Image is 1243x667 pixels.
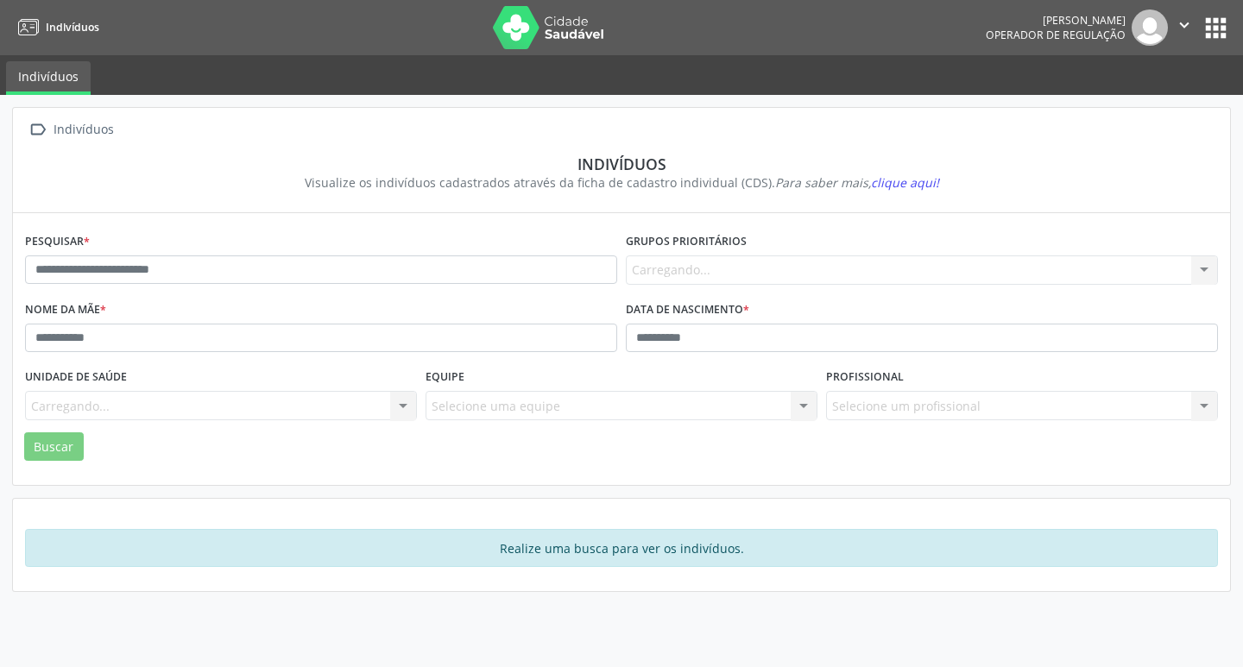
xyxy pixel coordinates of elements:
[50,117,117,142] div: Indivíduos
[25,229,90,255] label: Pesquisar
[626,297,749,324] label: Data de nascimento
[775,174,939,191] i: Para saber mais,
[25,529,1218,567] div: Realize uma busca para ver os indivíduos.
[1201,13,1231,43] button: apps
[986,13,1126,28] div: [PERSON_NAME]
[1132,9,1168,46] img: img
[24,432,84,462] button: Buscar
[25,364,127,391] label: Unidade de saúde
[12,13,99,41] a: Indivíduos
[25,297,106,324] label: Nome da mãe
[46,20,99,35] span: Indivíduos
[37,173,1206,192] div: Visualize os indivíduos cadastrados através da ficha de cadastro individual (CDS).
[986,28,1126,42] span: Operador de regulação
[25,117,117,142] a:  Indivíduos
[6,61,91,95] a: Indivíduos
[1168,9,1201,46] button: 
[626,229,747,255] label: Grupos prioritários
[1175,16,1194,35] i: 
[25,117,50,142] i: 
[426,364,464,391] label: Equipe
[826,364,904,391] label: Profissional
[37,154,1206,173] div: Indivíduos
[871,174,939,191] span: clique aqui!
